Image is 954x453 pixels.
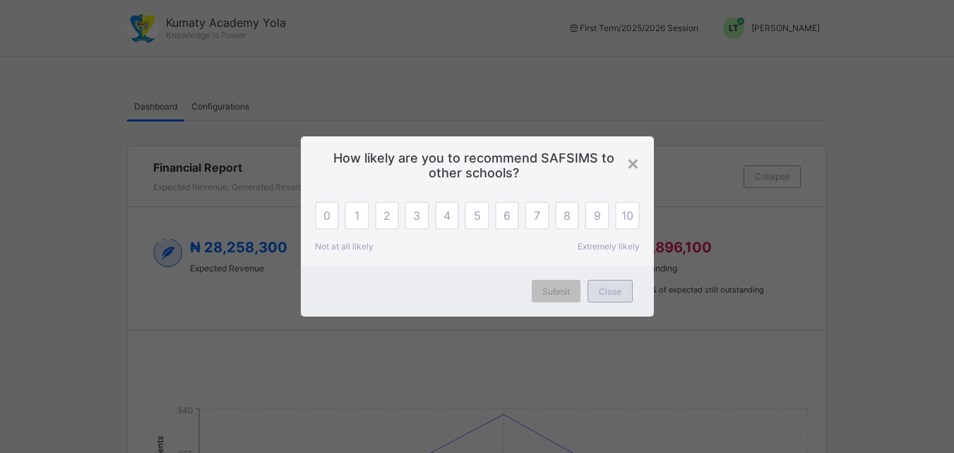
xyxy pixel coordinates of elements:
[503,208,511,223] span: 6
[542,286,570,297] span: Submit
[354,208,359,223] span: 1
[578,241,640,252] span: Extremely likely
[413,208,420,223] span: 3
[594,208,601,223] span: 9
[443,208,451,223] span: 4
[621,208,633,223] span: 10
[315,201,340,230] div: 0
[474,208,481,223] span: 5
[383,208,390,223] span: 2
[315,241,374,252] span: Not at all likely
[599,286,621,297] span: Close
[626,151,640,175] div: ×
[564,208,571,223] span: 8
[322,151,633,180] span: How likely are you to recommend SAFSIMS to other schools?
[534,208,540,223] span: 7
